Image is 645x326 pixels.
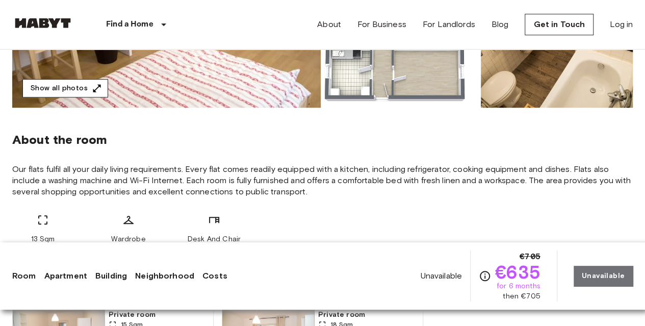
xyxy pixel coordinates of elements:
span: Wardrobe [111,234,145,244]
svg: Check cost overview for full price breakdown. Please note that discounts apply to new joiners onl... [479,270,491,282]
a: Costs [202,270,227,282]
span: 13 Sqm [31,234,55,244]
span: then €705 [503,291,540,302]
span: Private room [318,310,419,320]
button: Show all photos [22,79,108,98]
img: Habyt [12,18,73,28]
span: Private room [109,310,209,320]
a: Blog [492,18,509,31]
a: Room [12,270,36,282]
span: About the room [12,132,633,147]
span: €635 [495,263,540,281]
p: Find a Home [106,18,153,31]
a: Get in Touch [525,14,594,35]
a: Building [95,270,127,282]
a: Neighborhood [135,270,194,282]
a: About [317,18,341,31]
span: Unavailable [420,270,462,282]
span: Our flats fulfil all your daily living requirements. Every flat comes readily equipped with a kit... [12,164,633,197]
span: Desk And Chair [188,234,241,244]
a: For Landlords [423,18,475,31]
a: Log in [610,18,633,31]
span: €705 [520,250,540,263]
a: For Business [357,18,406,31]
span: for 6 months [497,281,540,291]
a: Apartment [44,270,87,282]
